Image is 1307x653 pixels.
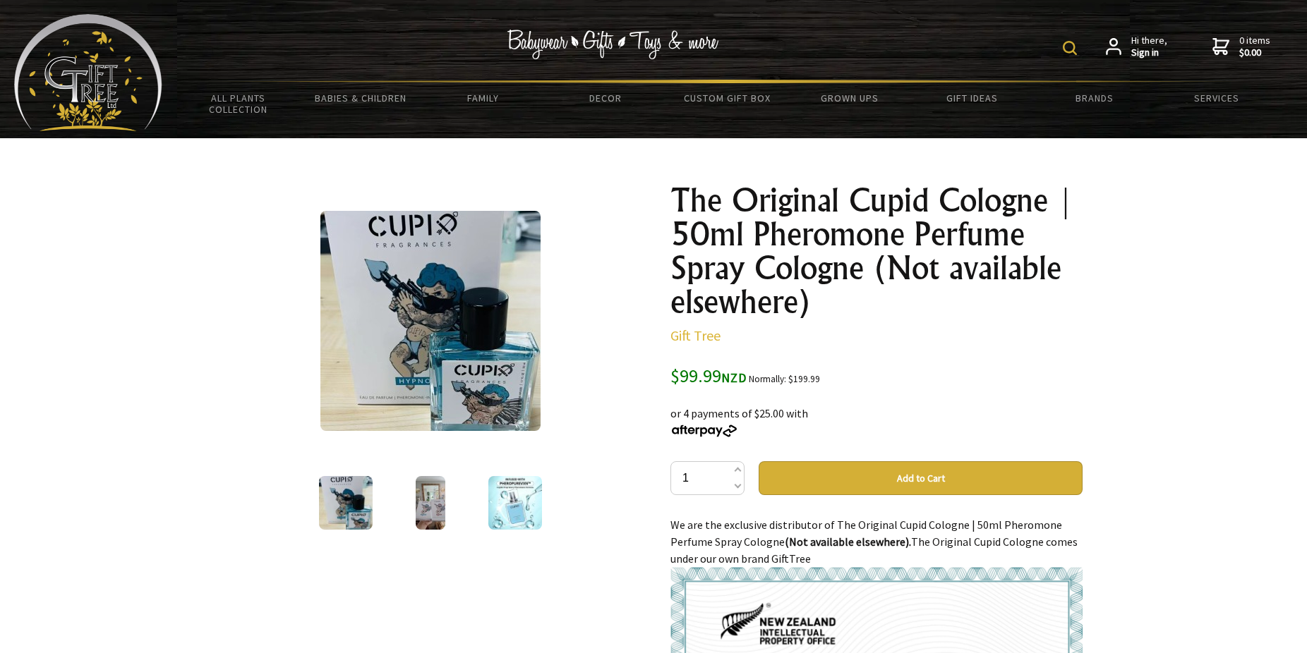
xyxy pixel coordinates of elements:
a: Services [1156,83,1278,113]
img: Afterpay [670,425,738,437]
span: $99.99 [670,364,747,387]
strong: Sign in [1131,47,1167,59]
a: Custom Gift Box [666,83,788,113]
a: Decor [544,83,666,113]
a: Gift Tree [670,326,721,344]
a: Grown Ups [789,83,911,113]
a: All Plants Collection [177,83,299,124]
button: Add to Cart [759,461,1083,495]
a: Hi there,Sign in [1106,35,1167,59]
img: Babywear - Gifts - Toys & more [507,30,718,59]
img: The Original Cupid Cologne | 50ml Pheromone Perfume Spray Cologne (Not available elsewhere) [320,211,541,431]
strong: (Not available elsewhere). [785,535,911,549]
span: 0 items [1239,34,1270,59]
img: product search [1063,41,1077,55]
a: 0 items$0.00 [1212,35,1270,59]
img: Babyware - Gifts - Toys and more... [14,14,162,131]
span: NZD [721,370,747,386]
h1: The Original Cupid Cologne | 50ml Pheromone Perfume Spray Cologne (Not available elsewhere) [670,183,1083,319]
div: or 4 payments of $25.00 with [670,388,1083,439]
a: Babies & Children [299,83,421,113]
img: The Original Cupid Cologne | 50ml Pheromone Perfume Spray Cologne (Not available elsewhere) [319,476,373,530]
strong: $0.00 [1239,47,1270,59]
img: The Original Cupid Cologne | 50ml Pheromone Perfume Spray Cologne (Not available elsewhere) [488,476,542,530]
img: The Original Cupid Cologne | 50ml Pheromone Perfume Spray Cologne (Not available elsewhere) [416,476,446,530]
span: Hi there, [1131,35,1167,59]
a: Brands [1033,83,1155,113]
a: Family [422,83,544,113]
small: Normally: $199.99 [749,373,820,385]
a: Gift Ideas [911,83,1033,113]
